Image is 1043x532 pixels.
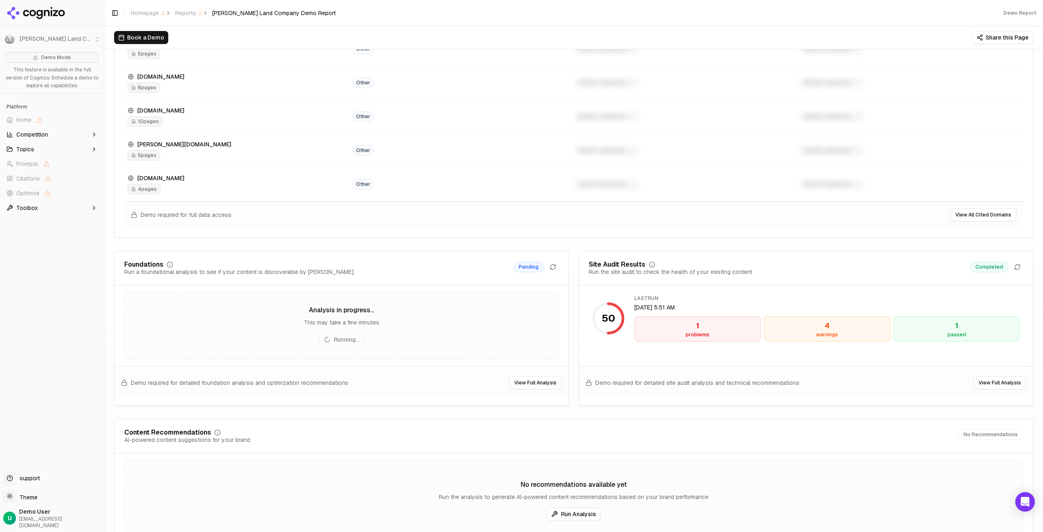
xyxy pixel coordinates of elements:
[124,14,1023,201] div: Data table
[1015,492,1035,512] div: Open Intercom Messenger
[589,261,645,268] div: Site Audit Results
[638,320,757,331] div: 1
[114,31,168,44] button: Book a Demo
[128,116,163,127] span: 10 pages
[128,184,161,194] span: 4 pages
[5,66,99,90] p: This feature is available in the full version of Cognizo. Schedule a demo to explore all capabili...
[513,262,544,272] span: Pending
[802,112,1020,121] div: Unlock premium
[602,312,615,325] div: 50
[950,208,1017,221] button: View All Cited Domains
[1003,10,1036,16] div: Demo Report
[16,160,38,168] span: Prompts
[125,305,558,315] div: Analysis in progress...
[16,494,37,501] span: Theme
[589,268,752,276] div: Run the site audit to check the health of your existing content
[352,179,374,190] span: Other
[16,204,38,212] span: Toolbox
[3,128,101,141] button: Competition
[577,179,795,189] div: Unlock premium
[970,262,1008,272] span: Completed
[768,331,887,338] div: warnings
[131,9,165,17] span: Homepage
[3,143,101,156] button: Topics
[128,73,346,81] div: [DOMAIN_NAME]
[16,145,34,153] span: Topics
[128,106,346,115] div: [DOMAIN_NAME]
[577,112,795,121] div: Unlock premium
[128,140,346,148] div: [PERSON_NAME][DOMAIN_NAME]
[897,331,1016,338] div: passed
[124,436,250,444] div: AI-powered content suggestions for your brand
[125,480,1023,490] div: No recommendations available yet
[141,211,231,219] span: Demo required for full data access
[19,516,101,529] span: [EMAIL_ADDRESS][DOMAIN_NAME]
[41,54,71,61] span: Demo Mode
[973,376,1026,389] button: View Full Analysis
[125,318,558,327] div: This may take a few minutes
[16,474,40,482] span: support
[352,77,374,88] span: Other
[802,78,1020,88] div: Unlock premium
[124,268,355,276] div: Run a foundational analysis to see if your content is discoverable by [PERSON_NAME].
[595,379,799,387] span: Demo required for detailed site audit analysis and technical recommendations
[16,174,40,183] span: Citations
[175,9,202,17] span: Reports
[212,9,336,17] span: [PERSON_NAME] Land Company Demo Report
[768,320,887,331] div: 4
[124,429,211,436] div: Content Recommendations
[634,303,1020,311] div: [DATE] 5:51 AM
[958,429,1023,440] span: No Recommendations
[3,201,101,214] button: Toolbox
[352,111,374,122] span: Other
[547,508,601,521] button: Run Analysis
[577,146,795,155] div: Unlock premium
[131,379,348,387] span: Demo required for detailed foundation analysis and optimization recommendations
[634,295,1020,302] div: lastRun
[509,376,562,389] button: View Full Analysis
[16,189,40,197] span: Optimize
[125,493,1023,501] div: Run the analysis to generate AI-powered content recommendations based on your brand performance
[128,82,160,93] span: 8 pages
[972,31,1033,44] button: Share this Page
[16,116,31,124] span: Home
[352,145,374,156] span: Other
[802,179,1020,189] div: Unlock premium
[802,146,1020,155] div: Unlock premium
[638,331,757,338] div: problems
[3,100,101,113] div: Platform
[128,49,160,59] span: 5 pages
[577,78,795,88] div: Unlock premium
[8,514,12,522] span: U
[131,9,336,17] nav: breadcrumb
[897,320,1016,331] div: 1
[128,174,346,182] div: [DOMAIN_NAME]
[19,508,101,516] span: Demo User
[16,130,48,139] span: Competition
[128,150,160,161] span: 5 pages
[124,261,163,268] div: Foundations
